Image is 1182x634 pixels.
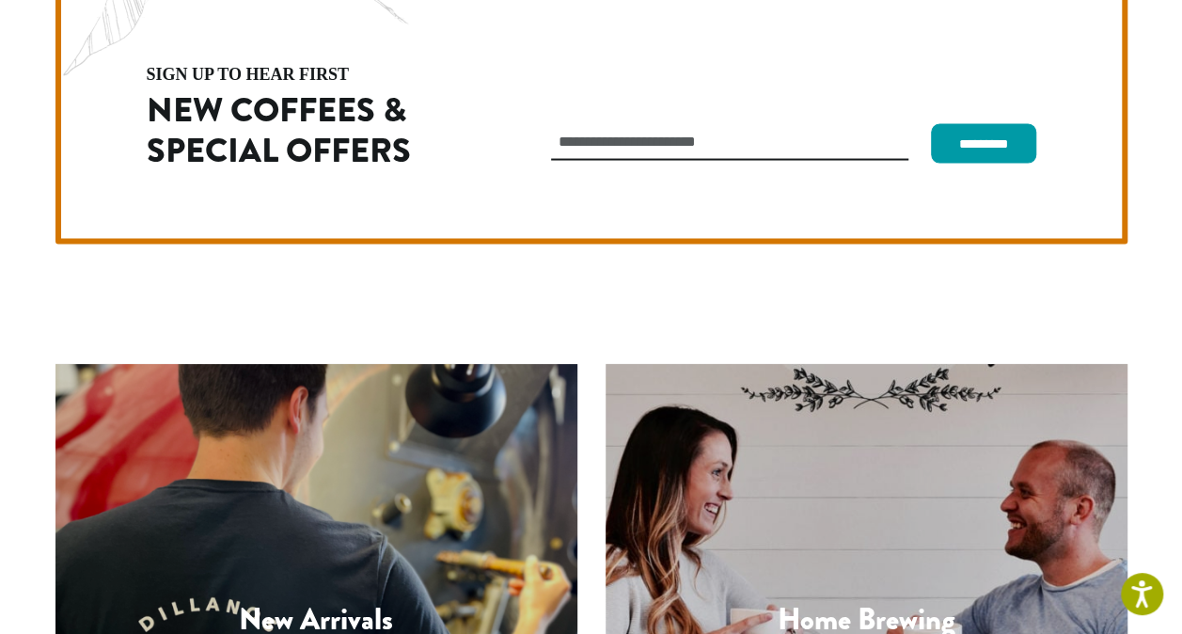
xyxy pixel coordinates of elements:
h2: New Coffees & Special Offers [147,89,470,170]
h4: sign up to hear first [147,65,470,82]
